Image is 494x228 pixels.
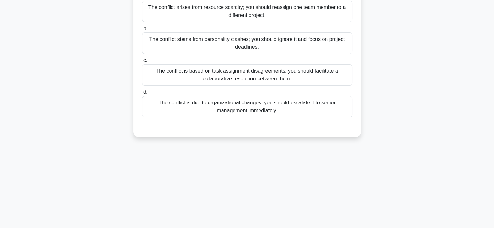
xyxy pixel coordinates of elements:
div: The conflict is based on task assignment disagreements; you should facilitate a collaborative res... [142,64,352,86]
span: c. [143,57,147,63]
div: The conflict arises from resource scarcity; you should reassign one team member to a different pr... [142,1,352,22]
span: d. [143,89,147,95]
span: b. [143,26,147,31]
div: The conflict stems from personality clashes; you should ignore it and focus on project deadlines. [142,32,352,54]
div: The conflict is due to organizational changes; you should escalate it to senior management immedi... [142,96,352,117]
